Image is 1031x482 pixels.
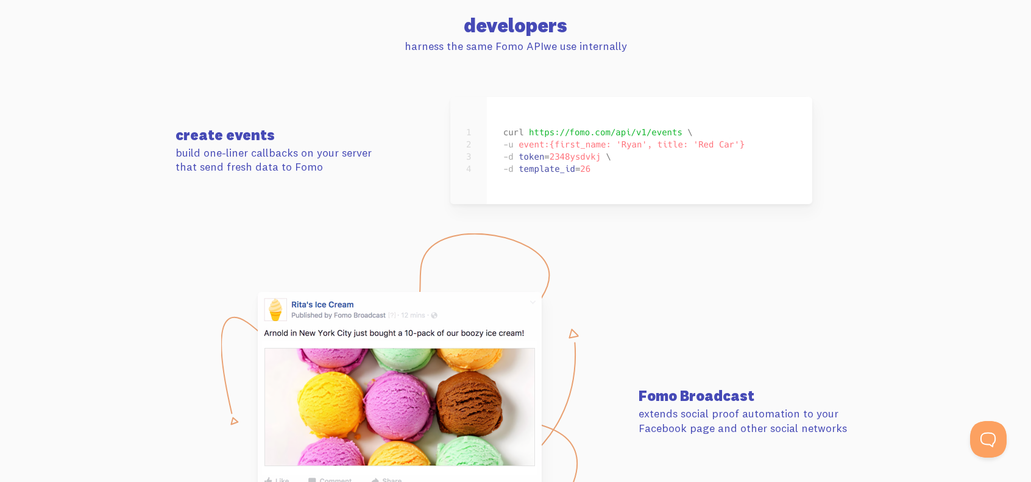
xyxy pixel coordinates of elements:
[175,127,392,142] h3: create events
[450,97,812,204] img: create-events@2x-02472b7e1990543a37866d05a8f1316e5c01c4ca97d5de9db3cc316afbc424f9.png
[175,146,392,174] p: build one-liner callbacks on your server that send fresh data to Fomo
[639,406,856,435] p: extends social proof automation to your Facebook page and other social networks
[639,388,856,403] h3: Fomo Broadcast
[175,39,856,53] p: harness the same Fomo API we use internally
[175,16,856,35] h2: developers
[970,421,1007,458] iframe: Help Scout Beacon - Open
